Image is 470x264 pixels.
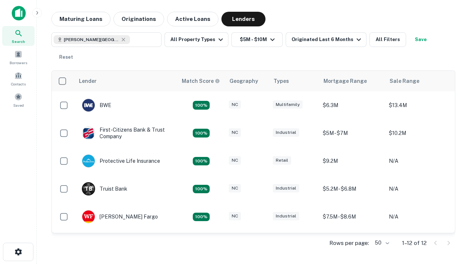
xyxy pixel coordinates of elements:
[273,128,299,137] div: Industrial
[2,26,35,46] a: Search
[273,100,303,109] div: Multifamily
[54,50,78,65] button: Reset
[229,156,241,165] div: NC
[329,239,369,247] p: Rows per page:
[273,184,299,192] div: Industrial
[2,90,35,110] a: Saved
[225,71,269,91] th: Geography
[2,47,35,67] a: Borrowers
[75,71,177,91] th: Lender
[82,154,160,168] div: Protective Life Insurance
[229,77,258,85] div: Geography
[319,147,385,175] td: $9.2M
[82,210,95,223] img: picture
[13,102,24,108] span: Saved
[229,184,241,192] div: NC
[12,6,26,21] img: capitalize-icon.png
[286,32,366,47] button: Originated Last 6 Months
[273,156,291,165] div: Retail
[231,32,283,47] button: $5M - $10M
[82,210,158,223] div: [PERSON_NAME] Fargo
[182,77,218,85] h6: Match Score
[82,155,95,167] img: picture
[229,128,241,137] div: NC
[51,12,111,26] button: Maturing Loans
[273,212,299,220] div: Industrial
[385,147,451,175] td: N/A
[193,157,210,166] div: Matching Properties: 2, hasApolloMatch: undefined
[385,203,451,231] td: N/A
[385,71,451,91] th: Sale Range
[82,127,95,139] img: picture
[182,77,220,85] div: Capitalize uses an advanced AI algorithm to match your search with the best lender. The match sco...
[85,185,92,193] p: T B
[319,231,385,258] td: $8.8M
[385,231,451,258] td: N/A
[82,126,170,140] div: First-citizens Bank & Trust Company
[402,239,427,247] p: 1–12 of 12
[319,71,385,91] th: Mortgage Range
[385,119,451,147] td: $10.2M
[167,12,218,26] button: Active Loans
[274,77,289,85] div: Types
[229,212,241,220] div: NC
[229,100,241,109] div: NC
[409,32,433,47] button: Save your search to get updates of matches that match your search criteria.
[2,69,35,88] a: Contacts
[319,91,385,119] td: $6.3M
[193,185,210,194] div: Matching Properties: 3, hasApolloMatch: undefined
[323,77,367,85] div: Mortgage Range
[390,77,419,85] div: Sale Range
[221,12,265,26] button: Lenders
[292,35,363,44] div: Originated Last 6 Months
[164,32,228,47] button: All Property Types
[193,213,210,221] div: Matching Properties: 2, hasApolloMatch: undefined
[82,99,95,111] img: picture
[82,99,111,112] div: BWE
[193,129,210,137] div: Matching Properties: 2, hasApolloMatch: undefined
[10,60,27,66] span: Borrowers
[12,38,25,44] span: Search
[64,36,119,43] span: [PERSON_NAME][GEOGRAPHIC_DATA], [GEOGRAPHIC_DATA]
[372,238,390,248] div: 50
[113,12,164,26] button: Originations
[177,71,225,91] th: Capitalize uses an advanced AI algorithm to match your search with the best lender. The match sco...
[319,203,385,231] td: $7.5M - $8.6M
[433,182,470,217] iframe: Chat Widget
[385,175,451,203] td: N/A
[369,32,406,47] button: All Filters
[193,101,210,110] div: Matching Properties: 2, hasApolloMatch: undefined
[82,182,127,195] div: Truist Bank
[319,175,385,203] td: $5.2M - $6.8M
[269,71,319,91] th: Types
[79,77,97,85] div: Lender
[385,91,451,119] td: $13.4M
[319,119,385,147] td: $5M - $7M
[11,81,26,87] span: Contacts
